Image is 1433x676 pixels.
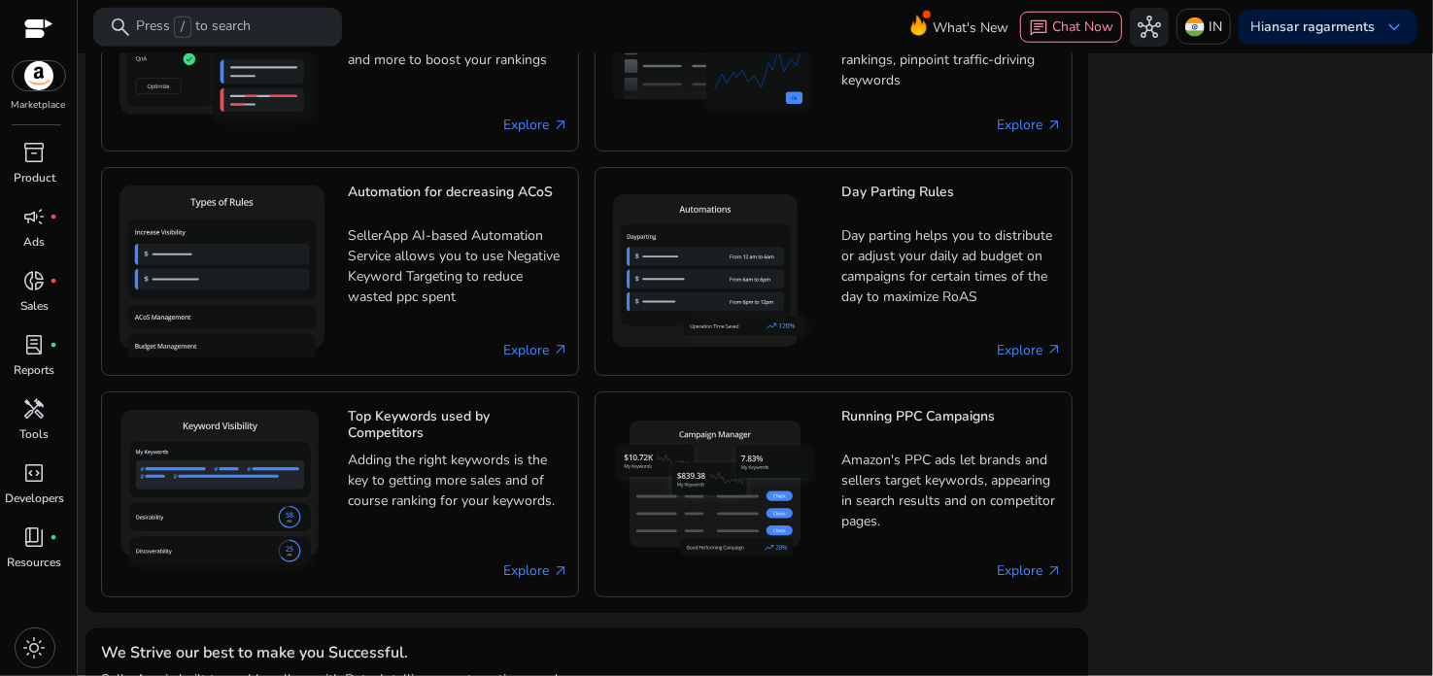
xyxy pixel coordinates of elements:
span: fiber_manual_record [51,277,58,285]
p: Adding the right keywords is the key to getting more sales and of course ranking for your keywords. [348,450,568,532]
span: fiber_manual_record [51,341,58,349]
img: amazon.svg [13,61,65,90]
p: Developers [5,490,64,507]
button: hub [1130,8,1169,47]
a: Explore [503,115,568,135]
span: hub [1138,16,1161,39]
span: inventory_2 [23,141,47,164]
img: Top Keywords used by Competitors [112,402,332,587]
span: light_mode [23,636,47,659]
span: fiber_manual_record [51,213,58,220]
span: arrow_outward [1046,118,1062,133]
a: Explore [503,560,568,581]
span: campaign [23,205,47,228]
span: keyboard_arrow_down [1382,16,1406,39]
p: Ads [24,233,46,251]
span: code_blocks [23,461,47,485]
a: Explore [997,560,1062,581]
span: arrow_outward [553,563,568,579]
p: Reports [15,361,55,379]
p: IN [1209,10,1222,44]
a: Explore [997,340,1062,360]
h5: Top Keywords used by Competitors [348,409,568,443]
p: SellerApp AI-based Automation Service allows you to use Negative Keyword Targeting to reduce wast... [348,225,568,308]
p: Press to search [136,17,251,38]
button: chatChat Now [1020,12,1122,43]
span: handyman [23,397,47,421]
h5: Automation for decreasing ACoS [348,185,568,219]
b: ansar ragarments [1264,17,1375,36]
span: arrow_outward [1046,342,1062,357]
span: search [109,16,132,39]
img: in.svg [1185,17,1205,37]
a: Explore [997,115,1062,135]
img: Day Parting Rules [605,186,826,356]
p: Amazon's PPC ads let brands and sellers target keywords, appearing in search results and on compe... [841,450,1062,532]
span: arrow_outward [553,342,568,357]
span: arrow_outward [553,118,568,133]
span: / [174,17,191,38]
span: What's New [933,11,1008,45]
p: Resources [8,554,62,571]
a: Explore [503,340,568,360]
p: Day parting helps you to distribute or adjust your daily ad budget on campaigns for certain times... [841,225,1062,308]
span: donut_small [23,269,47,292]
h5: Day Parting Rules [841,185,1062,219]
span: fiber_manual_record [51,533,58,541]
img: Automation for decreasing ACoS [112,178,332,365]
p: Tools [20,425,50,443]
span: chat [1029,18,1048,38]
span: book_4 [23,525,47,549]
p: Sales [20,297,49,315]
p: Product [14,169,55,186]
span: Chat Now [1052,17,1113,36]
span: lab_profile [23,333,47,356]
span: arrow_outward [1046,563,1062,579]
img: Running PPC Campaigns [605,413,826,575]
h4: We Strive our best to make you Successful. [101,644,587,662]
h5: Running PPC Campaigns [841,409,1062,443]
p: Hi [1250,20,1375,34]
p: Marketplace [12,98,66,113]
